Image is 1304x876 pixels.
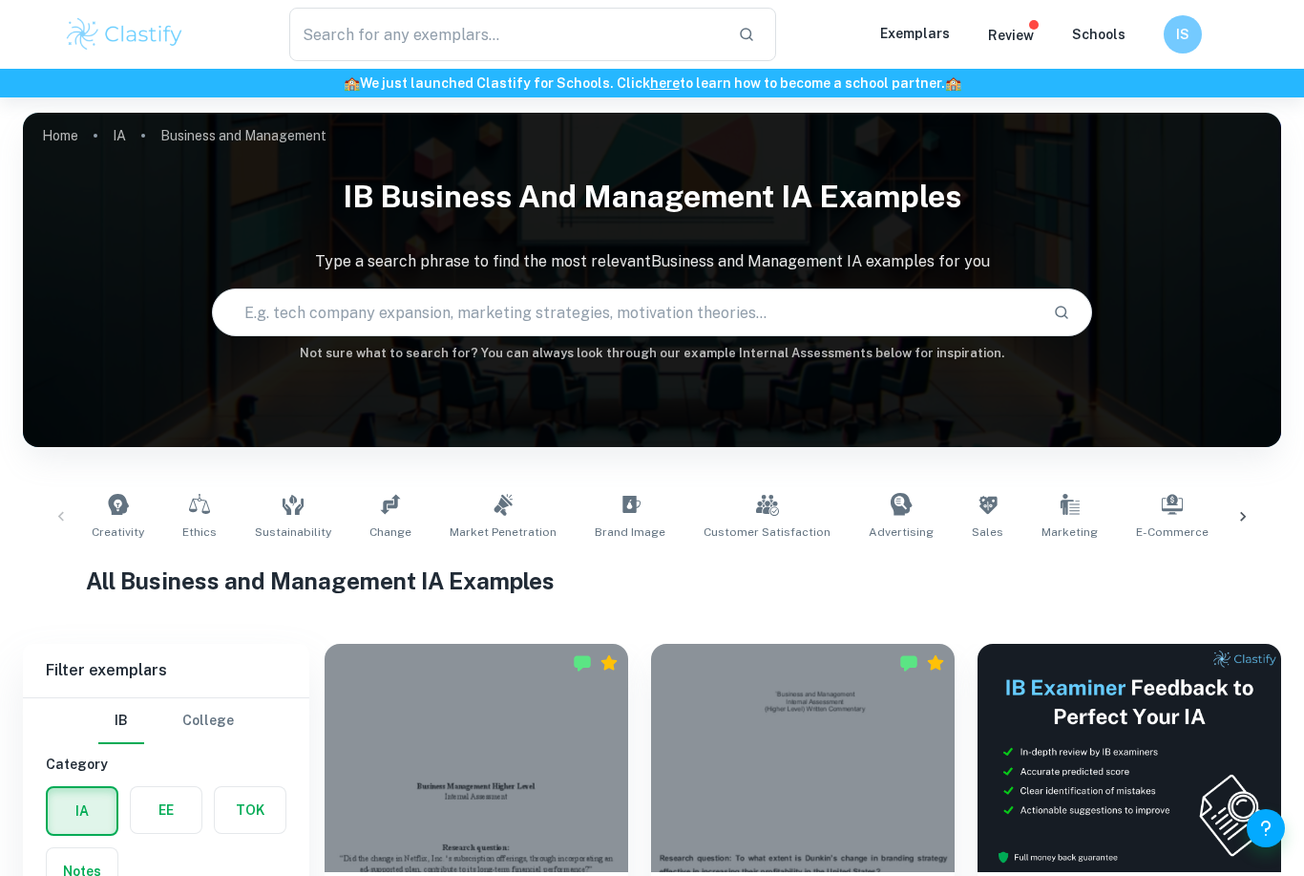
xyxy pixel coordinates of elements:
h6: IS [1172,24,1194,45]
button: TOK [215,787,285,833]
button: IS [1164,15,1202,53]
h1: IB Business and Management IA examples [23,166,1281,227]
button: IB [98,698,144,744]
p: Type a search phrase to find the most relevant Business and Management IA examples for you [23,250,1281,273]
a: Home [42,122,78,149]
button: Help and Feedback [1247,809,1285,847]
span: Creativity [92,523,144,541]
a: IA [113,122,126,149]
button: Search [1045,296,1078,329]
span: Marketing [1041,523,1098,541]
span: Sales [972,523,1003,541]
input: Search for any exemplars... [289,8,723,61]
a: Schools [1072,27,1125,42]
img: Thumbnail [978,644,1281,872]
span: 🏫 [945,75,961,91]
h6: Not sure what to search for? You can always look through our example Internal Assessments below f... [23,344,1281,363]
span: E-commerce [1136,523,1209,541]
img: Clastify logo [64,15,185,53]
span: Market Penetration [450,523,557,541]
span: 🏫 [344,75,360,91]
button: IA [48,788,116,834]
div: Premium [599,653,619,673]
button: College [182,698,234,744]
span: Customer Satisfaction [704,523,831,541]
span: Change [369,523,411,541]
h6: Category [46,754,286,775]
p: Review [988,25,1034,46]
h1: All Business and Management IA Examples [86,564,1218,598]
div: Premium [926,653,945,673]
span: Ethics [182,523,217,541]
span: Advertising [869,523,934,541]
span: Sustainability [255,523,331,541]
h6: Filter exemplars [23,644,309,697]
p: Exemplars [880,23,950,44]
input: E.g. tech company expansion, marketing strategies, motivation theories... [213,286,1039,339]
img: Marked [573,653,592,673]
div: Filter type choice [98,698,234,744]
img: Marked [899,653,918,673]
p: Business and Management [160,125,326,146]
button: EE [131,787,201,833]
span: Brand Image [595,523,665,541]
h6: We just launched Clastify for Schools. Click to learn how to become a school partner. [4,73,1300,94]
a: here [650,75,680,91]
